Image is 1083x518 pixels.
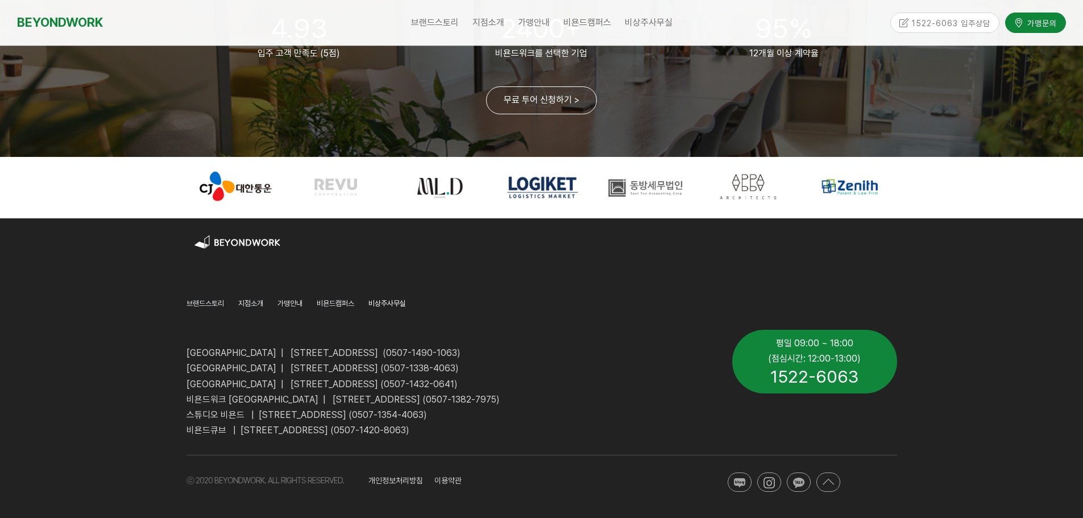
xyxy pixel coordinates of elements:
span: 비욘드캠퍼스 [317,299,354,308]
span: 비욘드워크를 선택한 기업 [495,48,587,59]
a: 무료 투어 신청하기 > [486,86,597,114]
span: [GEOGRAPHIC_DATA] | [STREET_ADDRESS] (0507-1490-1063) [186,347,460,358]
span: 12개월 이상 계약율 [749,48,819,59]
a: 비상주사무실 [618,9,679,37]
span: 개인정보처리방침 이용약관 [368,476,462,485]
a: 가맹안내 [511,9,557,37]
span: 브랜드스토리 [186,299,224,308]
a: 비욘드캠퍼스 [557,9,618,37]
a: 비욘드캠퍼스 [317,297,354,313]
span: 비상주사무실 [625,17,673,28]
a: 지점소개 [466,9,511,37]
span: 가맹안내 [277,299,302,308]
span: [GEOGRAPHIC_DATA] | [STREET_ADDRESS] (0507-1338-4063) [186,363,459,374]
span: [GEOGRAPHIC_DATA] | [STREET_ADDRESS] (0507-1432-0641) [186,379,458,389]
span: 비욘드워크 [GEOGRAPHIC_DATA] | [STREET_ADDRESS] (0507-1382-7975) [186,394,500,405]
a: BEYONDWORK [17,12,103,33]
span: 지점소개 [472,17,504,28]
span: 스튜디오 비욘드 | [STREET_ADDRESS] (0507-1354-4063) [186,409,427,420]
span: 입주 고객 만족도 (5점) [258,48,340,59]
span: 비욘드캠퍼스 [563,17,611,28]
span: 가맹안내 [518,17,550,28]
a: 브랜드스토리 [404,9,466,37]
span: 1522-6063 [770,366,858,387]
a: 브랜드스토리 [186,297,224,313]
span: 비욘드큐브 | [STREET_ADDRESS] (0507-1420-8063) [186,425,409,436]
span: 평일 09:00 ~ 18:00 [776,338,853,349]
a: 가맹문의 [1005,13,1066,32]
a: 비상주사무실 [368,297,406,313]
a: 가맹안내 [277,297,302,313]
a: 지점소개 [238,297,263,313]
span: 가맹문의 [1024,17,1057,28]
span: 브랜드스토리 [411,17,459,28]
span: 비상주사무실 [368,299,406,308]
span: (점심시간: 12:00-13:00) [768,353,861,364]
span: 지점소개 [238,299,263,308]
span: ⓒ 2020 BEYONDWORK. ALL RIGHTS RESERVED. [186,476,344,485]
